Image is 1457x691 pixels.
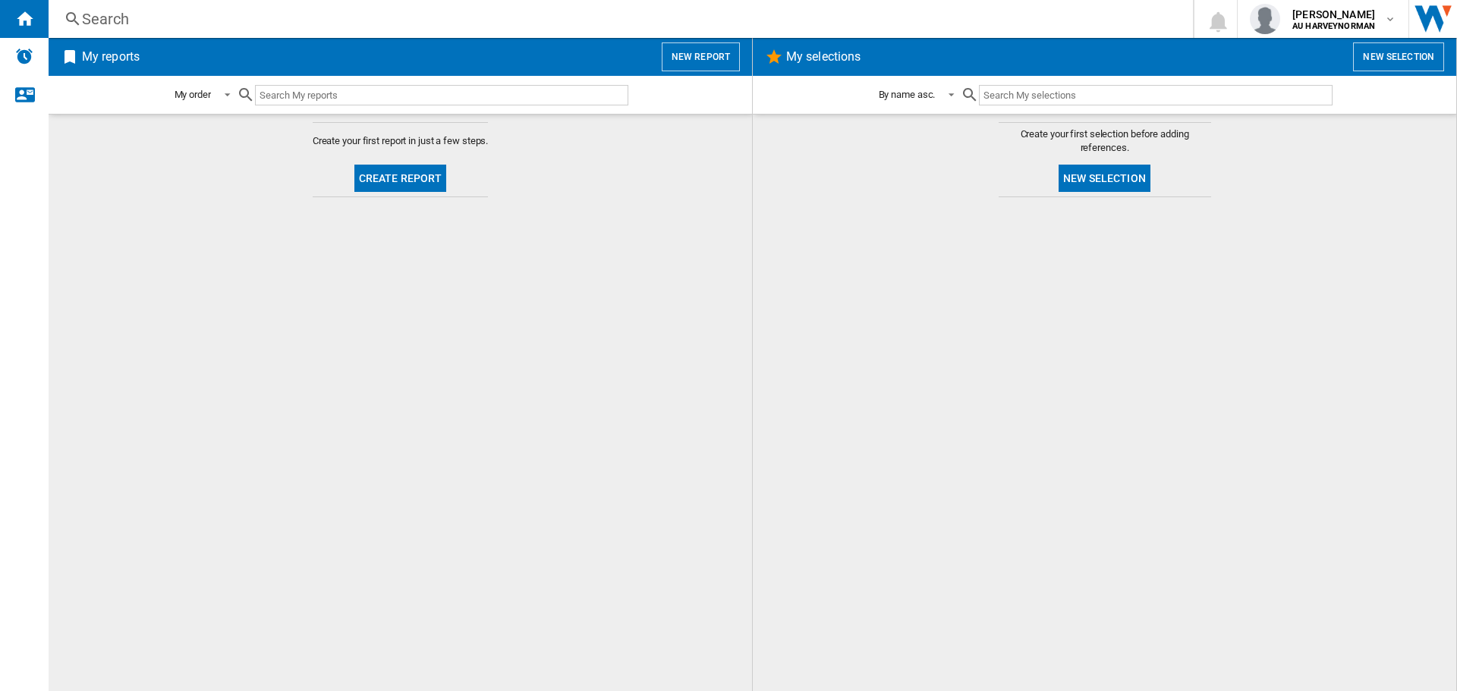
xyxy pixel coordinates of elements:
[999,127,1211,155] span: Create your first selection before adding references.
[313,134,489,148] span: Create your first report in just a few steps.
[1059,165,1150,192] button: New selection
[15,47,33,65] img: alerts-logo.svg
[979,85,1332,105] input: Search My selections
[354,165,447,192] button: Create report
[1353,42,1444,71] button: New selection
[1292,21,1375,31] b: AU HARVEYNORMAN
[175,89,211,100] div: My order
[79,42,143,71] h2: My reports
[879,89,936,100] div: By name asc.
[82,8,1153,30] div: Search
[255,85,628,105] input: Search My reports
[1292,7,1375,22] span: [PERSON_NAME]
[662,42,740,71] button: New report
[783,42,864,71] h2: My selections
[1250,4,1280,34] img: profile.jpg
